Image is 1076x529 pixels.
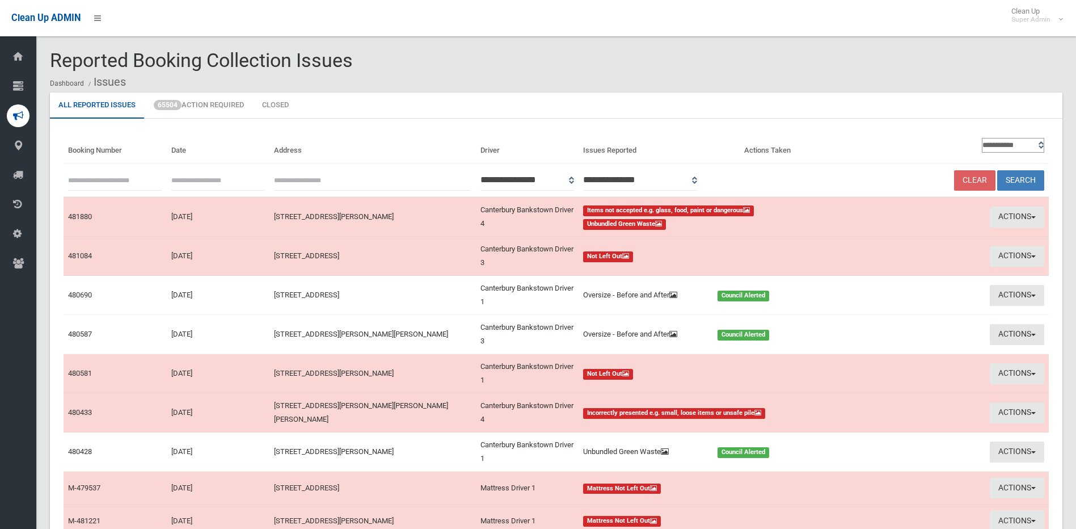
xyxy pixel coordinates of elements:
td: [DATE] [167,433,270,472]
td: Canterbury Bankstown Driver 1 [476,433,579,472]
span: Clean Up ADMIN [11,12,81,23]
a: Unbundled Green Waste Council Alerted [583,445,838,459]
th: Booking Number [64,132,167,163]
td: [DATE] [167,197,270,237]
div: Oversize - Before and After [576,328,711,341]
span: Council Alerted [718,330,769,341]
button: Actions [990,363,1044,384]
a: 480428 [68,447,92,456]
th: Issues Reported [579,132,739,163]
td: [STREET_ADDRESS] [269,276,475,315]
a: Incorrectly presented e.g. small, loose items or unsafe pile [583,406,838,419]
a: 65504Action Required [145,93,252,119]
button: Actions [990,324,1044,345]
small: Super Admin [1011,15,1050,24]
td: Mattress Driver 1 [476,472,579,505]
td: [DATE] [167,393,270,433]
th: Driver [476,132,579,163]
td: [STREET_ADDRESS][PERSON_NAME] [269,197,475,237]
span: Not Left Out [583,369,633,380]
a: Dashboard [50,79,84,87]
a: Items not accepted e.g. glass, food, paint or dangerous Unbundled Green Waste [583,203,838,230]
th: Date [167,132,270,163]
button: Search [997,170,1044,191]
a: 480433 [68,408,92,417]
span: Items not accepted e.g. glass, food, paint or dangerous [583,205,754,216]
span: Clean Up [1006,7,1062,24]
span: Not Left Out [583,251,633,262]
li: Issues [86,72,126,93]
span: Mattress Not Left Out [583,484,661,494]
button: Actions [990,402,1044,423]
span: Council Alerted [718,447,769,458]
td: [DATE] [167,354,270,393]
button: Actions [990,285,1044,306]
td: [DATE] [167,237,270,276]
button: Actions [990,477,1044,498]
button: Actions [990,442,1044,463]
td: Canterbury Bankstown Driver 1 [476,276,579,315]
td: [STREET_ADDRESS] [269,237,475,276]
td: Canterbury Bankstown Driver 4 [476,393,579,433]
a: Oversize - Before and After Council Alerted [583,288,838,302]
th: Address [269,132,475,163]
a: 480587 [68,330,92,338]
a: Not Left Out [583,249,838,263]
a: 480581 [68,369,92,377]
td: Canterbury Bankstown Driver 1 [476,354,579,393]
div: Oversize - Before and After [576,288,711,302]
button: Actions [990,246,1044,267]
a: Oversize - Before and After Council Alerted [583,328,838,341]
a: Mattress Not Left Out [583,481,838,495]
td: [DATE] [167,472,270,505]
a: Mattress Not Left Out [583,514,838,528]
span: Reported Booking Collection Issues [50,49,353,72]
td: [STREET_ADDRESS][PERSON_NAME] [269,354,475,393]
div: Unbundled Green Waste [576,445,711,459]
td: [STREET_ADDRESS] [269,472,475,505]
td: Canterbury Bankstown Driver 4 [476,197,579,237]
span: Mattress Not Left Out [583,516,661,527]
a: Closed [254,93,297,119]
td: [DATE] [167,315,270,354]
th: Actions Taken [740,132,843,163]
a: 480690 [68,291,92,299]
a: M-479537 [68,484,100,492]
td: [DATE] [167,276,270,315]
span: Council Alerted [718,291,769,301]
span: 65504 [154,100,182,110]
td: [STREET_ADDRESS][PERSON_NAME][PERSON_NAME][PERSON_NAME] [269,393,475,433]
a: 481084 [68,251,92,260]
a: 481880 [68,212,92,221]
a: Not Left Out [583,367,838,380]
span: Incorrectly presented e.g. small, loose items or unsafe pile [583,408,765,419]
a: All Reported Issues [50,93,144,119]
button: Actions [990,207,1044,228]
td: [STREET_ADDRESS][PERSON_NAME][PERSON_NAME] [269,315,475,354]
a: M-481221 [68,517,100,525]
td: Canterbury Bankstown Driver 3 [476,237,579,276]
td: Canterbury Bankstown Driver 3 [476,315,579,354]
td: [STREET_ADDRESS][PERSON_NAME] [269,433,475,472]
span: Unbundled Green Waste [583,219,666,230]
a: Clear [954,170,995,191]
